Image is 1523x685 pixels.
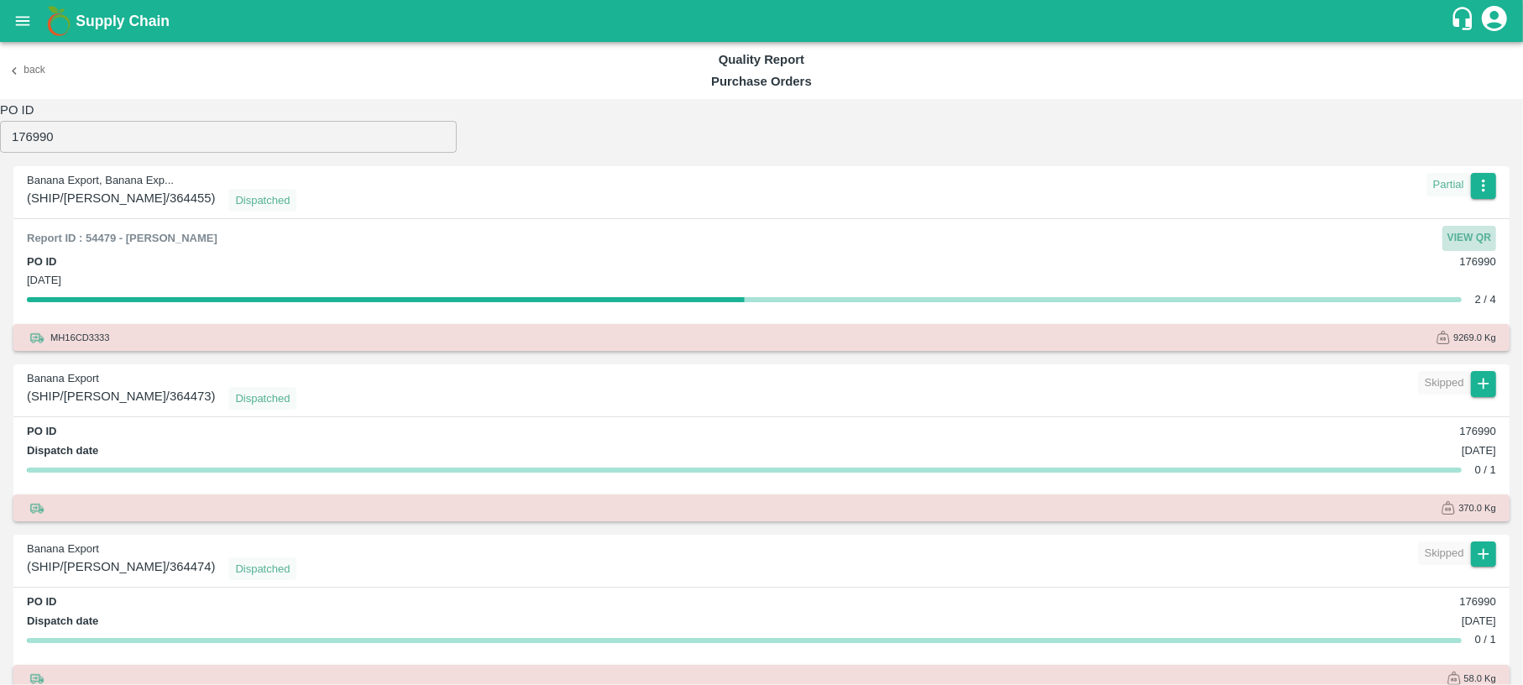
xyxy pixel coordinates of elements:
[27,254,56,270] p: PO ID
[27,189,215,212] span: ( SHIP/[PERSON_NAME]/364455 )
[1475,463,1496,478] p: 0 / 1
[1475,632,1496,648] p: 0 / 1
[27,614,98,630] p: Dispatch date
[1458,500,1496,515] span: 370.0 Kg
[76,9,1450,33] a: Supply Chain
[1418,541,1471,565] div: Skipped
[1475,292,1496,308] p: 2 / 4
[1418,371,1471,395] div: Skipped
[42,4,76,38] img: logo
[228,557,296,581] div: Dispatched
[1453,330,1496,345] span: 9269.0 Kg
[228,189,296,212] div: Dispatched
[1479,3,1510,39] div: account of current user
[27,387,215,410] span: ( SHIP/[PERSON_NAME]/364473 )
[27,273,61,289] p: [DATE]
[228,387,296,410] div: Dispatched
[27,327,47,348] img: truck
[1437,331,1450,344] img: WeightIcon
[1460,424,1496,440] p: 176990
[27,424,56,440] p: PO ID
[1450,6,1479,36] div: customer-support
[1462,614,1496,630] p: [DATE]
[76,13,170,29] b: Supply Chain
[3,2,42,40] button: open drawer
[50,330,110,345] span: MH16CD3333
[27,594,56,610] p: PO ID
[1460,254,1496,270] p: 176990
[27,541,908,557] p: Banana Export
[1447,672,1461,685] img: WeightIcon
[27,498,47,518] img: truck
[1426,173,1471,196] div: Partial
[27,443,98,459] p: Dispatch date
[309,49,1215,71] h6: Quality Report
[27,231,217,247] p: Report ID : 54479 - [PERSON_NAME]
[27,371,908,387] p: Banana Export
[27,557,215,581] span: ( SHIP/[PERSON_NAME]/364474 )
[1442,501,1455,515] img: WeightIcon
[1460,594,1496,610] p: 176990
[27,173,908,189] p: Banana Export, Banana Exp...
[309,71,1215,92] h6: Purchase Orders
[1462,443,1496,459] p: [DATE]
[1442,226,1496,250] button: View QR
